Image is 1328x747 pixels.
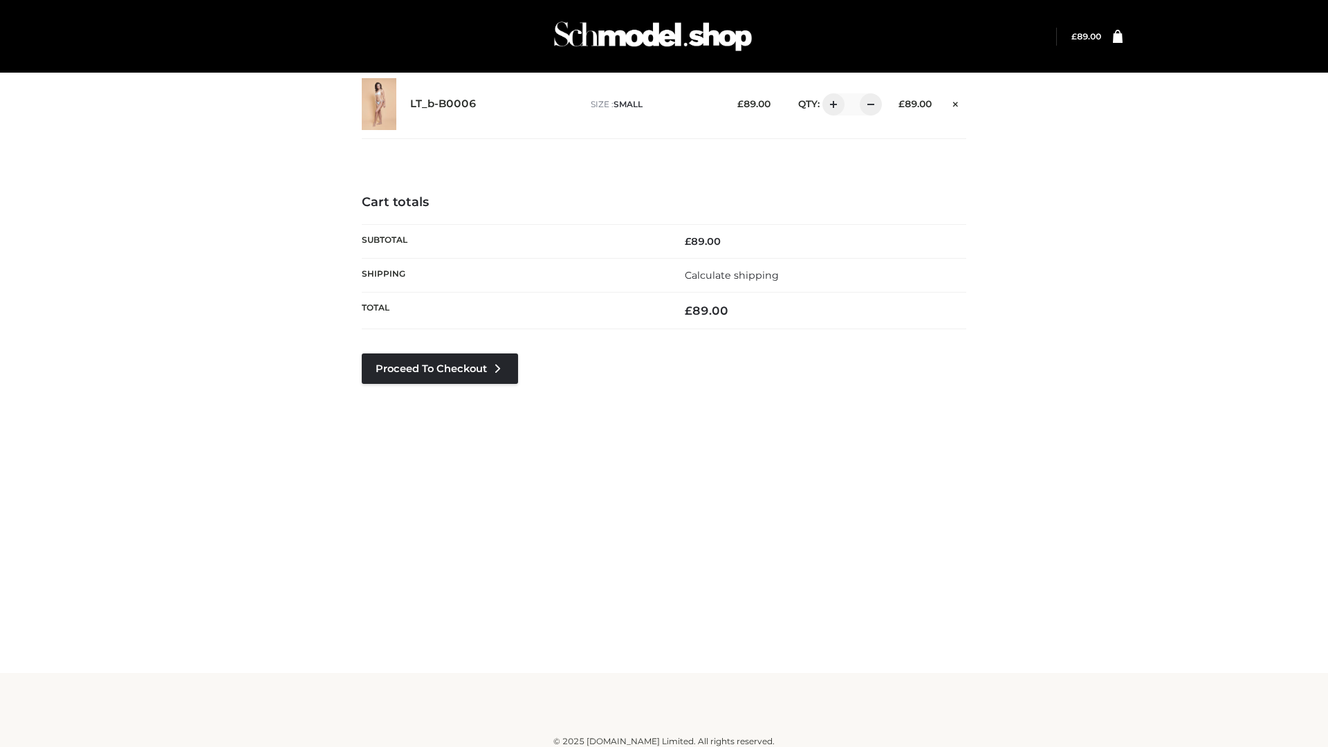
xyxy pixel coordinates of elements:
bdi: 89.00 [898,98,932,109]
bdi: 89.00 [685,304,728,317]
a: £89.00 [1071,31,1101,41]
th: Total [362,293,664,329]
bdi: 89.00 [737,98,771,109]
a: LT_b-B0006 [410,98,477,111]
a: Remove this item [946,93,966,111]
img: Schmodel Admin 964 [549,9,757,64]
h4: Cart totals [362,195,966,210]
div: QTY: [784,93,877,116]
p: size : [591,98,716,111]
span: £ [685,235,691,248]
span: £ [898,98,905,109]
span: £ [685,304,692,317]
span: £ [737,98,744,109]
a: Calculate shipping [685,269,779,282]
th: Subtotal [362,224,664,258]
a: Proceed to Checkout [362,353,518,384]
span: £ [1071,31,1077,41]
th: Shipping [362,258,664,292]
bdi: 89.00 [1071,31,1101,41]
bdi: 89.00 [685,235,721,248]
span: SMALL [614,99,643,109]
